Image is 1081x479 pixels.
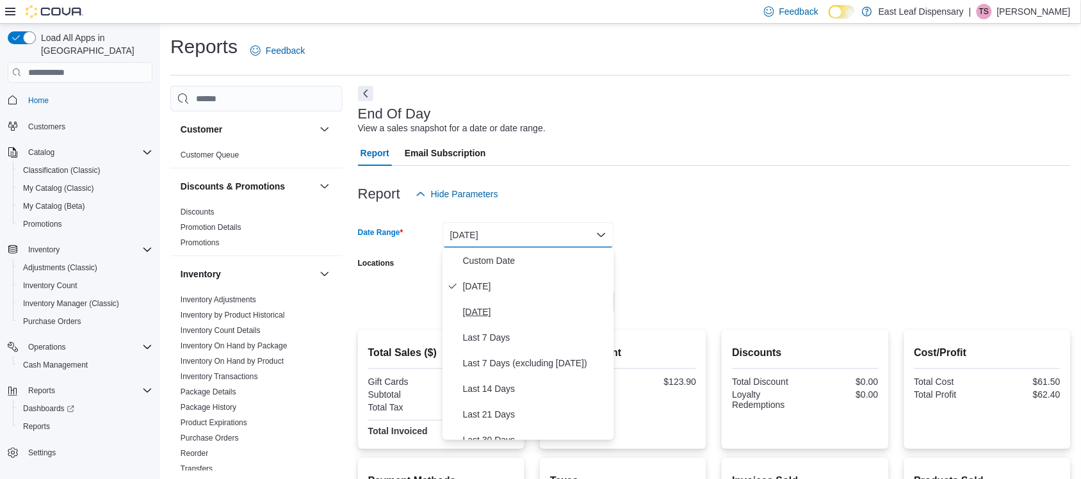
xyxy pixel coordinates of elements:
button: My Catalog (Beta) [13,197,158,215]
div: Gift Cards [368,377,439,387]
h3: End Of Day [358,106,431,122]
div: $0.00 [808,377,879,387]
span: My Catalog (Beta) [18,199,152,214]
span: Adjustments (Classic) [18,260,152,275]
a: Transfers [181,464,213,473]
span: Inventory Transactions [181,371,258,382]
div: $0.00 [808,389,879,400]
a: Dashboards [18,401,79,416]
a: Inventory Transactions [181,372,258,381]
span: Promotions [18,216,152,232]
div: Select listbox [443,248,614,440]
a: Settings [23,445,61,460]
strong: Total Invoiced [368,426,428,436]
span: Home [28,95,49,106]
button: Customer [181,123,314,136]
button: Inventory [23,242,65,257]
button: Inventory [3,241,158,259]
span: Inventory [28,245,60,255]
h2: Average Spent [550,345,696,361]
a: Inventory Count [18,278,83,293]
span: Product Expirations [181,418,247,428]
span: Settings [23,444,152,460]
button: Adjustments (Classic) [13,259,158,277]
a: Promotion Details [181,223,241,232]
span: Cash Management [18,357,152,373]
span: Purchase Orders [23,316,81,327]
span: Operations [23,339,152,355]
span: Inventory Count [18,278,152,293]
button: Home [3,90,158,109]
a: Inventory On Hand by Product [181,357,284,366]
a: Classification (Classic) [18,163,106,178]
span: Classification (Classic) [23,165,101,175]
span: Adjustments (Classic) [23,263,97,273]
a: My Catalog (Beta) [18,199,90,214]
h2: Cost/Profit [914,345,1061,361]
div: Taylor Smith [977,4,992,19]
button: Catalog [3,143,158,161]
h3: Report [358,186,400,202]
span: My Catalog (Beta) [23,201,85,211]
div: Total Cost [914,377,985,387]
span: Promotions [23,219,62,229]
button: My Catalog (Classic) [13,179,158,197]
span: Discounts [181,207,215,217]
div: $61.50 [990,377,1061,387]
span: Purchase Orders [18,314,152,329]
span: Package History [181,402,236,412]
span: Catalog [23,145,152,160]
h1: Reports [170,34,238,60]
a: Package History [181,403,236,412]
span: Transfers [181,464,213,474]
span: [DATE] [463,279,609,294]
a: My Catalog (Classic) [18,181,99,196]
span: Report [361,140,389,166]
div: Total Tax [368,402,439,412]
a: Product Expirations [181,418,247,427]
a: Package Details [181,387,236,396]
button: Hide Parameters [410,181,503,207]
a: Inventory Count Details [181,326,261,335]
span: Load All Apps in [GEOGRAPHIC_DATA] [36,31,152,57]
span: Classification (Classic) [18,163,152,178]
a: Reorder [181,449,208,458]
button: Reports [3,382,158,400]
div: Total Discount [732,377,802,387]
button: Discounts & Promotions [317,179,332,194]
div: Customer [170,147,343,168]
button: Reports [23,383,60,398]
span: Inventory Count Details [181,325,261,336]
a: Customer Queue [181,150,239,159]
h2: Total Sales ($) [368,345,514,361]
a: Dashboards [13,400,158,418]
button: Customers [3,117,158,136]
span: Last 14 Days [463,381,609,396]
button: Customer [317,122,332,137]
button: [DATE] [443,222,614,248]
div: Discounts & Promotions [170,204,343,256]
span: My Catalog (Classic) [18,181,152,196]
a: Promotions [181,238,220,247]
span: Inventory Count [23,280,77,291]
button: Next [358,86,373,101]
span: Inventory Manager (Classic) [23,298,119,309]
h3: Inventory [181,268,221,280]
a: Inventory Manager (Classic) [18,296,124,311]
button: Operations [23,339,71,355]
div: Total Profit [914,389,985,400]
span: Inventory Adjustments [181,295,256,305]
a: Inventory On Hand by Package [181,341,288,350]
button: Settings [3,443,158,462]
span: Email Subscription [405,140,486,166]
span: TS [979,4,989,19]
span: Last 21 Days [463,407,609,422]
h2: Discounts [732,345,878,361]
a: Promotions [18,216,67,232]
span: Purchase Orders [181,433,239,443]
a: Cash Management [18,357,93,373]
button: Operations [3,338,158,356]
a: Purchase Orders [181,434,239,442]
span: Reports [28,386,55,396]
